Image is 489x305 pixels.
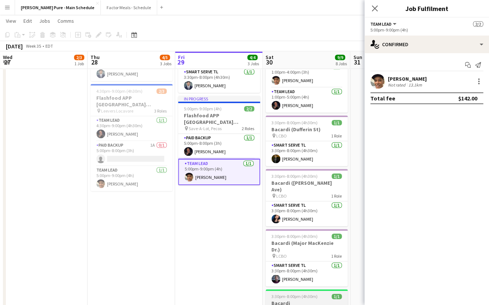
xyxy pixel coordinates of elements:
button: Factor Meals - Schedule [101,0,157,15]
span: Jobs [39,18,50,24]
span: 31 [352,58,362,66]
span: View [6,18,16,24]
span: LCBO [276,133,287,139]
span: Week 35 [24,43,42,49]
app-job-card: 4:30pm-9:00pm (4h30m)2/3Flashfood APP [GEOGRAPHIC_DATA] [GEOGRAPHIC_DATA], [GEOGRAPHIC_DATA] Leev... [90,84,173,191]
div: Confirmed [364,36,489,53]
app-card-role: Smart Serve TL1/13:30pm-8:00pm (4h30m)[PERSON_NAME] [266,141,348,166]
span: 2 Roles [242,126,254,131]
span: 1 Role [331,133,342,139]
app-card-role: Team Lead1/11:00pm-5:00pm (4h)[PERSON_NAME] [266,88,348,113]
span: 29 [177,58,185,66]
span: 3:30pm-8:00pm (4h30m) [271,294,318,299]
button: [PERSON_NAME] Pure - Main Schedule [15,0,101,15]
span: 30 [264,58,274,66]
app-card-role: Team Lead1/15:00pm-9:00pm (4h)[PERSON_NAME] [178,159,260,185]
app-card-role: Smart Serve TL1/13:30pm-8:00pm (4h30m)[PERSON_NAME] [266,201,348,226]
span: 1 Role [331,193,342,199]
app-card-role: Smart Serve TL1/13:30pm-8:00pm (4h30m)[PERSON_NAME] [266,261,348,286]
a: Comms [55,16,77,26]
a: Edit [21,16,35,26]
app-job-card: 3:30pm-8:00pm (4h30m)1/1Bacardi (Major MacKenzie Dr.) LCBO1 RoleSmart Serve TL1/13:30pm-8:00pm (4... [266,229,348,286]
div: [PERSON_NAME] [388,76,427,82]
span: 9/9 [335,55,345,60]
app-job-card: 3:30pm-8:00pm (4h30m)1/1Bacardi ([PERSON_NAME] Ave) LCBO1 RoleSmart Serve TL1/13:30pm-8:00pm (4h3... [266,169,348,226]
span: 4/4 [247,55,258,60]
app-job-card: 3:30pm-8:00pm (4h30m)1/1Bacardi (Dufferin St) LCBO1 RoleSmart Serve TL1/13:30pm-8:00pm (4h30m)[PE... [266,115,348,166]
app-card-role: Team Lead1/15:00pm-9:00pm (4h)[PERSON_NAME] [90,166,173,191]
span: 27 [2,58,12,66]
h3: Job Fulfilment [364,4,489,13]
span: 3:30pm-8:00pm (4h30m) [271,234,318,239]
span: 3 Roles [154,108,167,114]
div: $142.00 [458,95,477,102]
span: 1/1 [331,173,342,179]
span: Thu [90,54,100,60]
span: 3:30pm-8:00pm (4h30m) [271,120,318,125]
span: 5:00pm-9:00pm (4h) [184,106,222,111]
span: 1/1 [331,294,342,299]
span: Comms [58,18,74,24]
app-card-role: Paid Backup1A0/15:00pm-8:00pm (3h) [90,141,173,166]
span: LCBO [276,193,287,199]
div: 3 Jobs [248,61,259,66]
span: 1/1 [331,120,342,125]
div: [DATE] [6,43,23,50]
span: 2/3 [74,55,84,60]
div: 3 Jobs [160,61,171,66]
span: 1 Role [331,253,342,259]
span: 2/2 [473,21,483,27]
span: 4/5 [160,55,170,60]
h3: Flashfood APP [GEOGRAPHIC_DATA] [GEOGRAPHIC_DATA], [GEOGRAPHIC_DATA] [90,95,173,108]
h3: Bacardi ([PERSON_NAME] Ave) [266,180,348,193]
span: LCBO [276,253,287,259]
span: 1/1 [331,234,342,239]
div: Total fee [370,95,395,102]
span: Sun [353,54,362,60]
span: Edit [23,18,32,24]
span: 3:30pm-8:00pm (4h30m) [271,173,318,179]
a: View [3,16,19,26]
span: Wed [3,54,12,60]
span: 4:30pm-9:00pm (4h30m) [96,88,142,94]
span: Fri [178,54,185,60]
span: 2/3 [156,88,167,94]
div: 1 Job [74,61,84,66]
a: Jobs [36,16,53,26]
span: Save-A-Lot, Pecos [189,126,222,131]
span: 28 [89,58,100,66]
app-card-role: Paid Backup1/11:00pm-4:00pm (3h)[PERSON_NAME] [266,63,348,88]
div: 8 Jobs [335,61,347,66]
app-card-role: Smart Serve TL1/13:30pm-8:00pm (4h30m)[PERSON_NAME] [178,68,260,93]
span: Team Lead [370,21,392,27]
div: 13.1km [407,82,423,88]
div: In progress [178,96,260,102]
div: EDT [45,43,53,49]
h3: Bacardi (Major MacKenzie Dr.) [266,240,348,253]
h3: Flashfood APP [GEOGRAPHIC_DATA] [GEOGRAPHIC_DATA], [GEOGRAPHIC_DATA] [178,112,260,125]
span: Leevers Locavore [101,108,133,114]
span: 2/2 [244,106,254,111]
button: Team Lead [370,21,397,27]
div: Not rated [388,82,407,88]
span: Sat [266,54,274,60]
app-job-card: 1:00pm-5:00pm (4h)2/2Flashfood APP [GEOGRAPHIC_DATA] [GEOGRAPHIC_DATA], [GEOGRAPHIC_DATA] Save-A-... [266,30,348,113]
app-job-card: In progress5:00pm-9:00pm (4h)2/2Flashfood APP [GEOGRAPHIC_DATA] [GEOGRAPHIC_DATA], [GEOGRAPHIC_DA... [178,96,260,185]
app-card-role: Team Lead1/14:30pm-9:00pm (4h30m)[PERSON_NAME] [90,116,173,141]
h3: Bacardi (Dufferin St) [266,126,348,133]
app-card-role: Paid Backup1/15:00pm-8:00pm (3h)[PERSON_NAME] [178,134,260,159]
div: 5:00pm-9:00pm (4h) [370,27,483,33]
